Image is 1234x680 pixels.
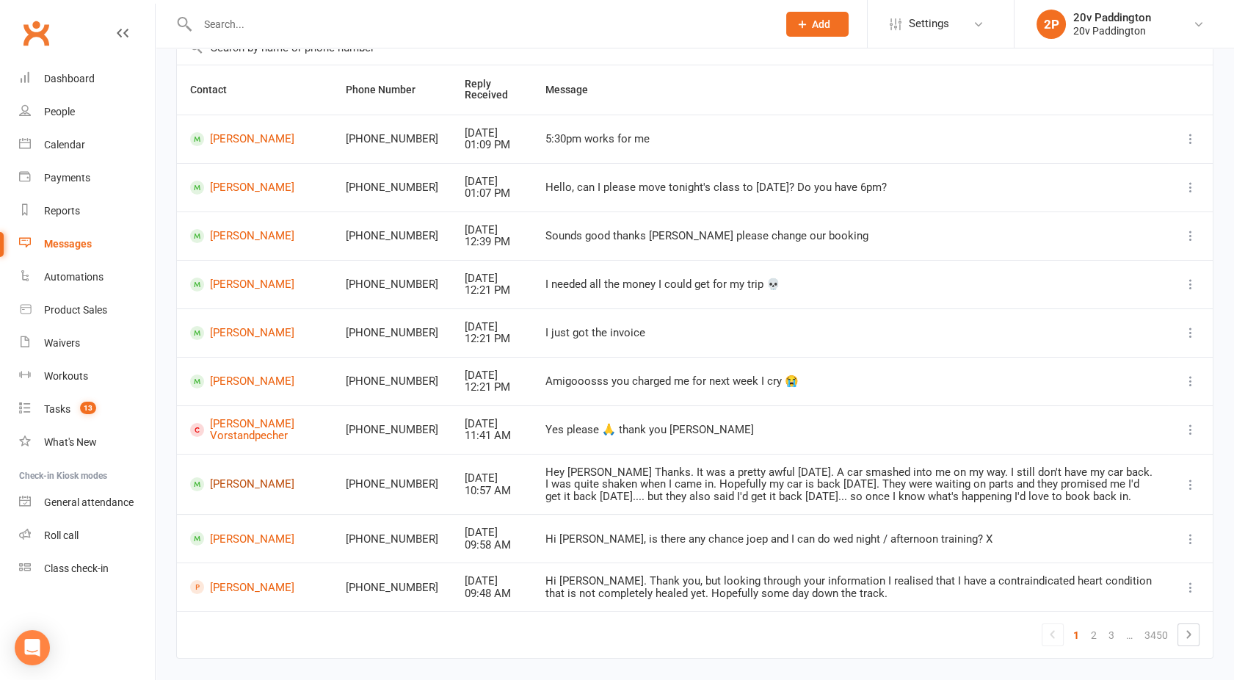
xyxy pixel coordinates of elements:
div: [PHONE_NUMBER] [346,424,438,436]
div: 09:58 AM [465,539,519,551]
div: Tasks [44,403,70,415]
div: [DATE] [465,472,519,485]
div: [PHONE_NUMBER] [346,582,438,594]
div: I needed all the money I could get for my trip 💀 [545,278,1155,291]
div: [DATE] [465,369,519,382]
a: [PERSON_NAME] [190,477,319,491]
div: Amigooosss you charged me for next week I cry 😭 [545,375,1155,388]
div: 10:57 AM [465,485,519,497]
a: Dashboard [19,62,155,95]
div: General attendance [44,496,134,508]
th: Phone Number [333,65,451,115]
div: [PHONE_NUMBER] [346,133,438,145]
div: Hi [PERSON_NAME]. Thank you, but looking through your information I realised that I have a contra... [545,575,1155,599]
th: Reply Received [451,65,532,115]
div: Waivers [44,337,80,349]
a: [PERSON_NAME] [190,532,319,546]
div: [DATE] [465,272,519,285]
div: [PHONE_NUMBER] [346,533,438,546]
a: Clubworx [18,15,54,51]
a: [PERSON_NAME] [190,229,319,243]
th: Contact [177,65,333,115]
div: 20v Paddington [1073,11,1151,24]
div: [DATE] [465,321,519,333]
th: Message [531,65,1169,115]
div: Automations [44,271,104,283]
a: Roll call [19,519,155,552]
a: [PERSON_NAME] [190,326,319,340]
div: Dashboard [44,73,95,84]
span: 13 [80,402,96,414]
div: [DATE] [465,527,519,539]
div: Calendar [44,139,85,151]
a: [PERSON_NAME] [190,181,319,195]
div: Hey [PERSON_NAME] Thanks. It was a pretty awful [DATE]. A car smashed into me on my way. I still ... [545,466,1155,503]
div: 12:21 PM [465,333,519,345]
div: [DATE] [465,224,519,236]
div: [PHONE_NUMBER] [346,478,438,491]
div: 09:48 AM [465,587,519,600]
div: Hello, can I please move tonight's class to [DATE]? Do you have 6pm? [545,181,1155,194]
div: Reports [44,205,80,217]
div: 2P [1037,10,1066,39]
a: 3 [1103,625,1120,645]
a: Class kiosk mode [19,552,155,585]
div: [DATE] [465,418,519,430]
div: Roll call [44,529,79,541]
a: [PERSON_NAME] [190,580,319,594]
a: Tasks 13 [19,393,155,426]
input: Search... [193,14,767,35]
a: [PERSON_NAME] [190,132,319,146]
a: [PERSON_NAME] [190,375,319,388]
div: 01:07 PM [465,187,519,200]
div: Workouts [44,370,88,382]
div: 11:41 AM [465,430,519,442]
div: 12:21 PM [465,284,519,297]
a: Calendar [19,129,155,162]
div: 5:30pm works for me [545,133,1155,145]
div: [DATE] [465,575,519,587]
div: [PHONE_NUMBER] [346,230,438,242]
div: 12:21 PM [465,381,519,394]
a: [PERSON_NAME] [190,278,319,292]
div: Yes please 🙏 thank you [PERSON_NAME] [545,424,1155,436]
a: 3450 [1139,625,1174,645]
div: Class check-in [44,563,109,574]
a: Messages [19,228,155,261]
a: Product Sales [19,294,155,327]
div: [PHONE_NUMBER] [346,327,438,339]
a: Payments [19,162,155,195]
a: Reports [19,195,155,228]
button: Add [786,12,849,37]
div: What's New [44,436,97,448]
div: Sounds good thanks [PERSON_NAME] please change our booking [545,230,1155,242]
a: [PERSON_NAME] Vorstandpecher [190,418,319,442]
a: 1 [1067,625,1085,645]
div: [PHONE_NUMBER] [346,278,438,291]
a: General attendance kiosk mode [19,486,155,519]
div: People [44,106,75,117]
a: Workouts [19,360,155,393]
div: Open Intercom Messenger [15,630,50,665]
a: Waivers [19,327,155,360]
div: Product Sales [44,304,107,316]
span: Settings [909,7,949,40]
div: Payments [44,172,90,184]
div: 20v Paddington [1073,24,1151,37]
div: Hi [PERSON_NAME], is there any chance joep and I can do wed night / afternoon training? X [545,533,1155,546]
div: [PHONE_NUMBER] [346,181,438,194]
div: [DATE] [465,127,519,140]
a: People [19,95,155,129]
div: Messages [44,238,92,250]
div: 01:09 PM [465,139,519,151]
div: [DATE] [465,176,519,188]
span: Add [812,18,830,30]
a: … [1120,625,1139,645]
div: I just got the invoice [545,327,1155,339]
a: 2 [1085,625,1103,645]
a: What's New [19,426,155,459]
div: 12:39 PM [465,236,519,248]
div: [PHONE_NUMBER] [346,375,438,388]
a: Automations [19,261,155,294]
